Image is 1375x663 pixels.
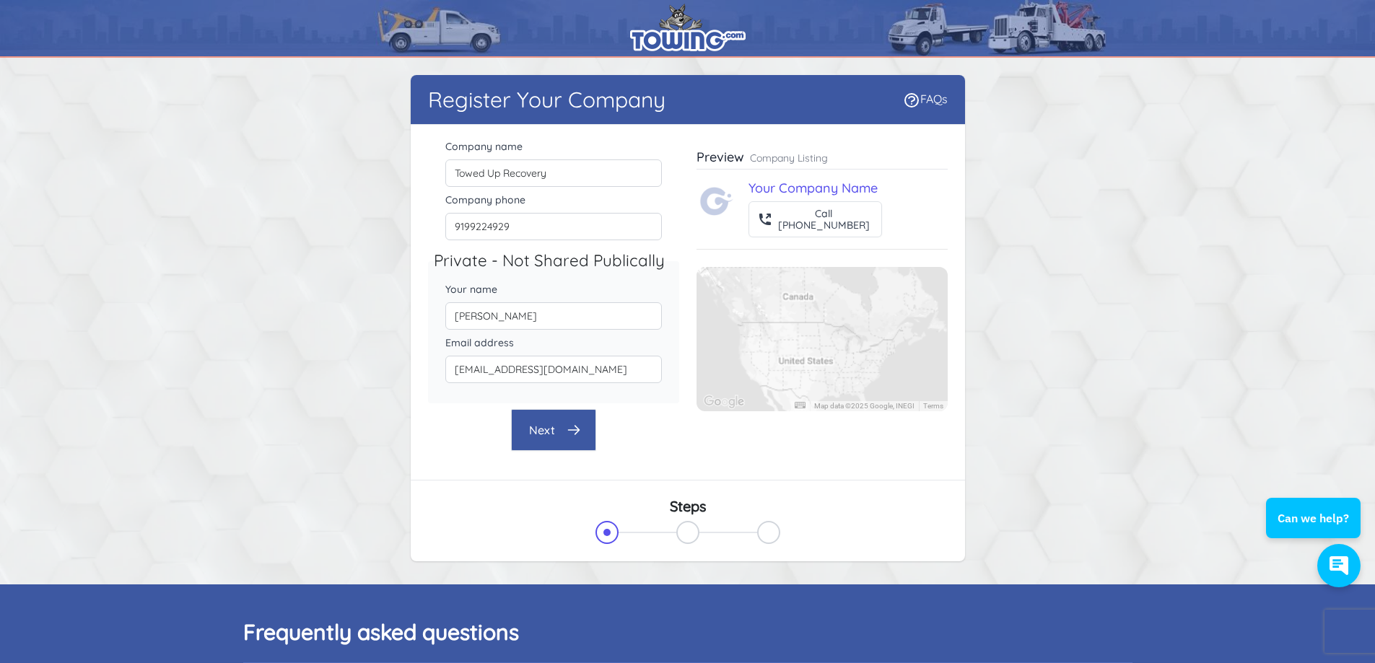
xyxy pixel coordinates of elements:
label: Company phone [445,193,662,207]
span: Map data ©2025 Google, INEGI [814,402,915,410]
h3: Steps [428,498,948,515]
a: FAQs [903,92,948,106]
img: logo.png [630,4,746,51]
iframe: Conversations [1255,458,1375,602]
h2: Frequently asked questions [243,619,1132,645]
button: Keyboard shortcuts [795,402,805,408]
img: Towing.com Logo [699,184,734,219]
a: Open this area in Google Maps (opens a new window) [700,392,748,411]
a: Terms (opens in new tab) [923,402,943,410]
div: Call [PHONE_NUMBER] [778,208,870,231]
p: Company Listing [750,151,828,165]
legend: Private - Not Shared Publically [434,249,685,273]
h3: Preview [697,149,744,166]
button: Next [511,409,596,451]
button: Call[PHONE_NUMBER] [748,201,882,237]
label: Your name [445,282,662,297]
h1: Register Your Company [428,87,665,113]
label: Company name [445,139,662,154]
img: Google [700,392,748,411]
a: Your Company Name [748,180,878,196]
label: Email address [445,335,662,350]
